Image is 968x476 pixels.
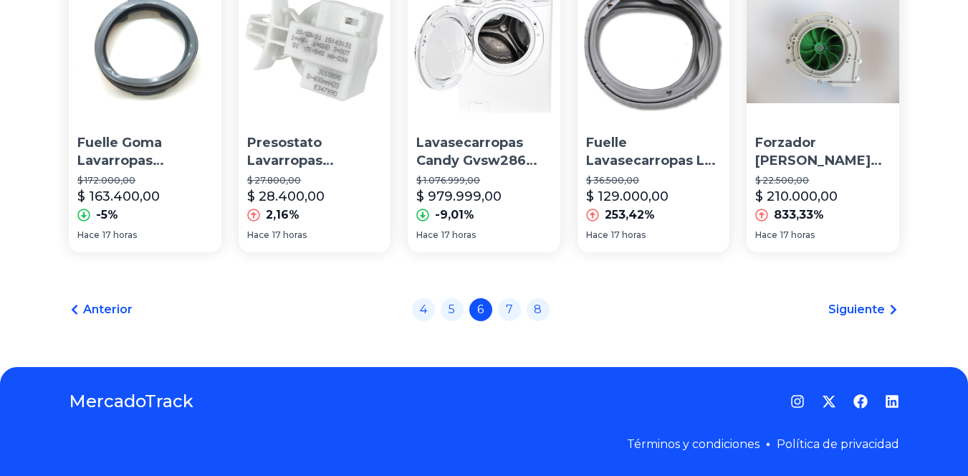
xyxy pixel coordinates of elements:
[69,390,193,413] a: MercadoTrack
[586,229,608,241] span: Hace
[498,298,521,321] a: 7
[435,206,474,224] p: -9,01%
[247,229,269,241] span: Hace
[755,186,838,206] p: $ 210.000,00
[755,229,777,241] span: Hace
[441,229,476,241] span: 17 horas
[247,134,383,170] p: Presostato Lavarropas Lavasecarropas Longvie Ls8012
[77,186,160,206] p: $ 163.400,00
[755,175,891,186] p: $ 22.500,00
[272,229,307,241] span: 17 horas
[83,301,133,318] span: Anterior
[822,394,836,409] a: Twitter
[627,437,759,451] a: Términos y condiciones
[777,437,899,451] a: Política de privacidad
[774,206,824,224] p: 833,33%
[755,134,891,170] p: Forzador [PERSON_NAME] Calor Lavasecarropas Longvie
[416,175,552,186] p: $ 1.076.999,00
[527,298,550,321] a: 8
[611,229,646,241] span: 17 horas
[77,229,100,241] span: Hace
[412,298,435,321] a: 4
[247,175,383,186] p: $ 27.800,00
[586,175,722,186] p: $ 36.500,00
[247,186,325,206] p: $ 28.400,00
[885,394,899,409] a: LinkedIn
[102,229,137,241] span: 17 horas
[605,206,655,224] p: 253,42%
[96,206,118,224] p: -5%
[69,301,133,318] a: Anterior
[77,134,213,170] p: Fuelle Goma Lavarropas [PERSON_NAME] Lspk08e04b Lavasecarropas
[266,206,299,224] p: 2,16%
[780,229,815,241] span: 17 horas
[828,301,899,318] a: Siguiente
[853,394,868,409] a: Facebook
[586,134,722,170] p: Fuelle Lavasecarropas LG Wd22vvs6
[416,134,552,170] p: Lavasecarropas Candy Gvsw286 Lava 8kg Seca 6kg 1200rpm Smart
[77,175,213,186] p: $ 172.000,00
[586,186,669,206] p: $ 129.000,00
[441,298,464,321] a: 5
[828,301,885,318] span: Siguiente
[416,186,502,206] p: $ 979.999,00
[416,229,439,241] span: Hace
[790,394,805,409] a: Instagram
